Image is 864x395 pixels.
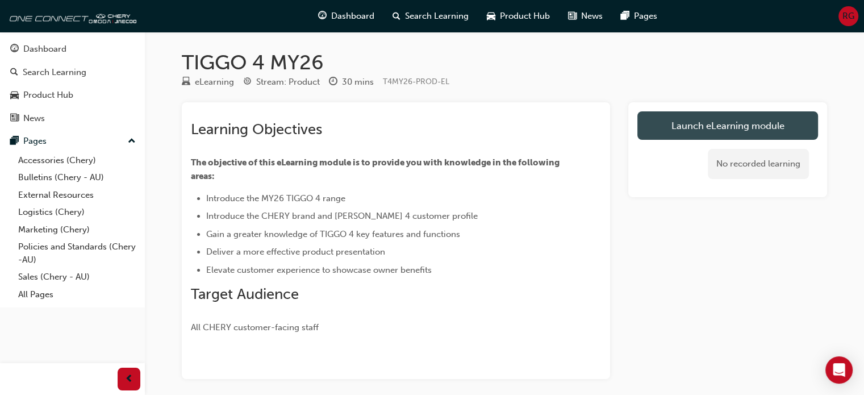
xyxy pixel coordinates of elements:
a: Dashboard [5,39,140,60]
div: 30 mins [342,76,374,89]
div: No recorded learning [708,149,809,179]
a: Product Hub [5,85,140,106]
span: Introduce the MY26 TIGGO 4 range [206,193,345,203]
button: DashboardSearch LearningProduct HubNews [5,36,140,131]
a: Sales (Chery - AU) [14,268,140,286]
span: All CHERY customer-facing staff [191,322,319,332]
span: Gain a greater knowledge of TIGGO 4 key features and functions [206,229,460,239]
a: Marketing (Chery) [14,221,140,239]
span: prev-icon [125,372,133,386]
a: Logistics (Chery) [14,203,140,221]
span: Learning Objectives [191,120,322,138]
span: guage-icon [10,44,19,55]
span: RG [842,10,854,23]
a: search-iconSearch Learning [383,5,478,28]
span: search-icon [10,68,18,78]
img: oneconnect [6,5,136,27]
span: car-icon [487,9,495,23]
div: Stream [243,75,320,89]
span: target-icon [243,77,252,88]
span: guage-icon [318,9,327,23]
div: Dashboard [23,43,66,56]
span: news-icon [568,9,577,23]
span: Pages [634,10,657,23]
a: pages-iconPages [612,5,666,28]
div: Type [182,75,234,89]
h1: TIGGO 4 MY26 [182,50,827,75]
span: Introduce the CHERY brand and [PERSON_NAME] 4 customer profile [206,211,478,221]
span: search-icon [393,9,400,23]
div: Stream: Product [256,76,320,89]
div: News [23,112,45,125]
div: Open Intercom Messenger [825,356,853,384]
a: All Pages [14,286,140,303]
button: Pages [5,131,140,152]
a: news-iconNews [559,5,612,28]
span: Dashboard [331,10,374,23]
span: Search Learning [405,10,469,23]
span: Target Audience [191,285,299,303]
div: Pages [23,135,47,148]
a: Bulletins (Chery - AU) [14,169,140,186]
span: news-icon [10,114,19,124]
div: Duration [329,75,374,89]
span: learningResourceType_ELEARNING-icon [182,77,190,88]
a: Policies and Standards (Chery -AU) [14,238,140,268]
a: Accessories (Chery) [14,152,140,169]
span: Deliver a more effective product presentation [206,247,385,257]
a: News [5,108,140,129]
span: Product Hub [500,10,550,23]
div: eLearning [195,76,234,89]
span: up-icon [128,134,136,149]
span: pages-icon [10,136,19,147]
button: RG [838,6,858,26]
span: The objective of this eLearning module is to provide you with knowledge in the following areas: [191,157,561,181]
a: Search Learning [5,62,140,83]
a: External Resources [14,186,140,204]
div: Search Learning [23,66,86,79]
span: Learning resource code [383,77,449,86]
div: Product Hub [23,89,73,102]
span: Elevate customer experience to showcase owner benefits [206,265,432,275]
span: clock-icon [329,77,337,88]
span: News [581,10,603,23]
span: pages-icon [621,9,629,23]
span: car-icon [10,90,19,101]
a: Launch eLearning module [637,111,818,140]
a: car-iconProduct Hub [478,5,559,28]
a: guage-iconDashboard [309,5,383,28]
